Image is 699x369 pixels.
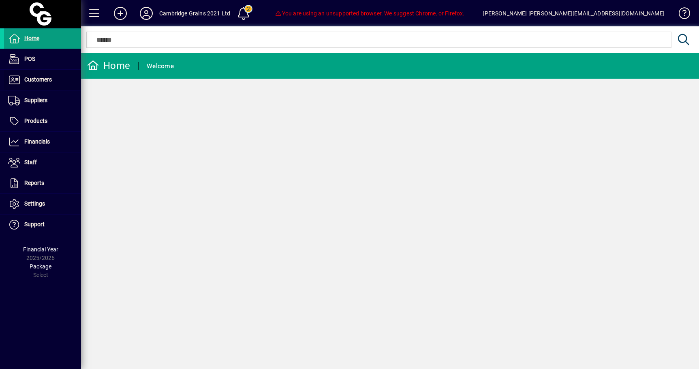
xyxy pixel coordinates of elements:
span: Suppliers [24,97,47,103]
span: Customers [24,76,52,83]
span: Staff [24,159,37,165]
span: Financials [24,138,50,145]
a: Support [4,215,81,235]
div: Home [87,59,130,72]
a: POS [4,49,81,69]
span: Financial Year [23,246,58,253]
div: [PERSON_NAME] [PERSON_NAME][EMAIL_ADDRESS][DOMAIN_NAME] [483,7,665,20]
a: Financials [4,132,81,152]
a: Customers [4,70,81,90]
span: Package [30,263,51,270]
span: Reports [24,180,44,186]
a: Knowledge Base [673,2,689,28]
span: You are using an unsupported browser. We suggest Chrome, or Firefox. [275,10,464,17]
div: Welcome [147,60,174,73]
a: Staff [4,152,81,173]
button: Add [107,6,133,21]
button: Profile [133,6,159,21]
span: POS [24,56,35,62]
a: Suppliers [4,90,81,111]
a: Reports [4,173,81,193]
span: Support [24,221,45,227]
span: Products [24,118,47,124]
a: Products [4,111,81,131]
span: Settings [24,200,45,207]
span: Home [24,35,39,41]
a: Settings [4,194,81,214]
div: Cambridge Grains 2021 Ltd [159,7,230,20]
